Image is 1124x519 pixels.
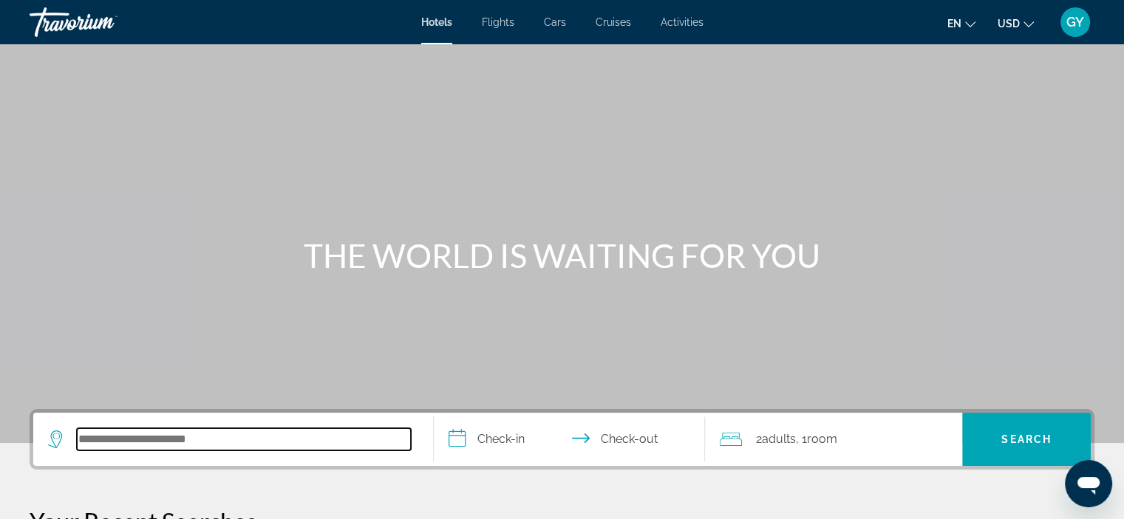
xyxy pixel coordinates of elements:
span: USD [998,18,1020,30]
a: Cars [544,16,566,28]
span: , 1 [795,429,837,450]
div: Search widget [33,413,1091,466]
span: Search [1001,433,1052,445]
button: Change language [947,13,975,34]
button: Travelers: 2 adults, 0 children [705,413,962,466]
span: Room [806,432,837,446]
iframe: Кнопка запуска окна обмена сообщениями [1065,460,1112,507]
button: Select check in and out date [434,413,706,466]
a: Travorium [30,3,177,41]
a: Flights [482,16,514,28]
a: Activities [661,16,704,28]
input: Search hotel destination [77,428,411,450]
a: Cruises [596,16,631,28]
h1: THE WORLD IS WAITING FOR YOU [285,236,839,275]
span: GY [1066,15,1084,30]
button: Change currency [998,13,1034,34]
button: User Menu [1056,7,1094,38]
span: 2 [755,429,795,450]
span: Adults [761,432,795,446]
span: en [947,18,961,30]
button: Search [962,413,1091,466]
a: Hotels [421,16,452,28]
